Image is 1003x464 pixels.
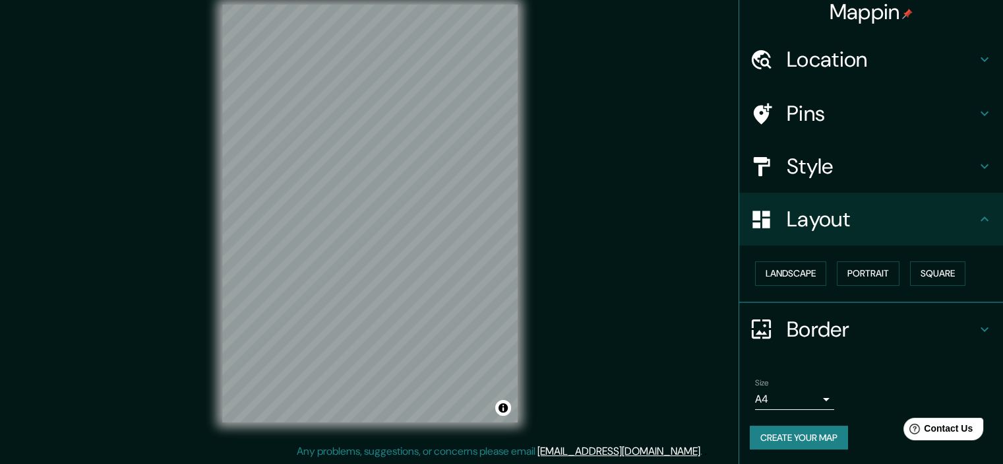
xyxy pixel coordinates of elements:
[750,426,848,450] button: Create your map
[704,444,707,459] div: .
[837,261,899,286] button: Portrait
[739,303,1003,356] div: Border
[739,193,1003,246] div: Layout
[787,100,977,127] h4: Pins
[297,444,702,459] p: Any problems, suggestions, or concerns please email .
[739,33,1003,86] div: Location
[886,413,988,449] iframe: Help widget launcher
[222,5,518,422] canvas: Map
[787,316,977,343] h4: Border
[495,400,511,416] button: Toggle attribution
[739,87,1003,140] div: Pins
[755,377,769,388] label: Size
[787,153,977,180] h4: Style
[755,261,826,286] button: Landscape
[739,140,1003,193] div: Style
[902,9,913,19] img: pin-icon.png
[910,261,965,286] button: Square
[787,46,977,73] h4: Location
[537,444,700,458] a: [EMAIL_ADDRESS][DOMAIN_NAME]
[702,444,704,459] div: .
[755,389,834,410] div: A4
[787,206,977,232] h4: Layout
